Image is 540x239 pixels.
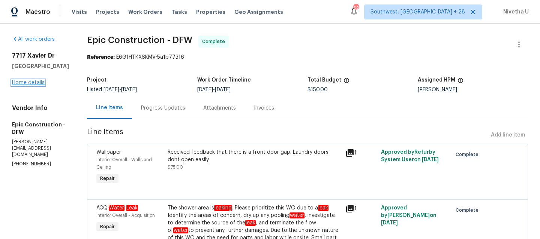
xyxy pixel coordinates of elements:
span: Epic Construction - DFW [87,36,192,45]
h5: Work Order Timeline [197,77,251,83]
h5: Project [87,77,106,83]
div: Received feedback that there is a front door gap. Laundry doors dont open easily. [168,148,341,163]
span: Repair [97,175,118,182]
a: All work orders [12,37,55,42]
span: Listed [87,87,137,92]
span: Maestro [25,8,50,16]
em: water [173,227,188,233]
span: Interior Overall - Acquisition [96,213,155,218]
h4: Vendor Info [12,104,69,112]
span: $75.00 [168,165,183,169]
div: 1 [345,204,376,213]
span: Nivetha U [500,8,529,16]
span: [DATE] [215,87,231,92]
p: [PERSON_NAME][EMAIL_ADDRESS][DOMAIN_NAME] [12,139,69,158]
h5: Assigned HPM [418,77,455,83]
span: [DATE] [103,87,119,92]
em: Leak [126,205,138,211]
div: 620 [353,4,358,12]
div: Line Items [96,104,123,111]
em: leaking [214,205,232,211]
h2: 7717 Xavier Dr [12,52,69,59]
span: $150.00 [307,87,328,92]
span: Complete [202,38,228,45]
em: leak [245,220,256,226]
span: [DATE] [197,87,213,92]
span: Tasks [171,9,187,15]
span: Work Orders [128,8,162,16]
div: [PERSON_NAME] [418,87,528,92]
span: The total cost of line items that have been proposed by Opendoor. This sum includes line items th... [343,77,349,87]
span: [DATE] [381,220,398,226]
p: [PHONE_NUMBER] [12,161,69,167]
span: Southwest, [GEOGRAPHIC_DATA] + 28 [370,8,465,16]
em: Water [109,205,124,211]
span: Complete [456,206,481,214]
span: Repair [97,223,118,230]
div: E6G1HTKXSKMV-5a1b77316 [87,53,528,61]
span: The hpm assigned to this work order. [457,77,463,87]
div: Progress Updates [141,104,185,112]
span: Approved by Refurby System User on [381,150,439,162]
h5: Epic Construction - DFW [12,121,69,136]
span: [DATE] [422,157,439,162]
span: Line Items [87,128,488,142]
div: 1 [345,148,376,157]
span: Properties [196,8,225,16]
b: Reference: [87,55,115,60]
h5: [GEOGRAPHIC_DATA] [12,62,69,70]
span: ACQ: [96,205,138,211]
div: Attachments [203,104,236,112]
span: Projects [96,8,119,16]
span: Wallpaper [96,150,121,155]
em: water [289,212,304,218]
div: Invoices [254,104,274,112]
em: leak [318,205,328,211]
span: Visits [72,8,87,16]
h5: Total Budget [307,77,341,83]
span: Complete [456,151,481,158]
span: - [103,87,137,92]
span: Geo Assignments [234,8,283,16]
span: Approved by [PERSON_NAME] on [381,205,436,226]
span: - [197,87,231,92]
span: [DATE] [121,87,137,92]
a: Home details [12,80,45,85]
span: Interior Overall - Walls and Ceiling [96,157,152,169]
